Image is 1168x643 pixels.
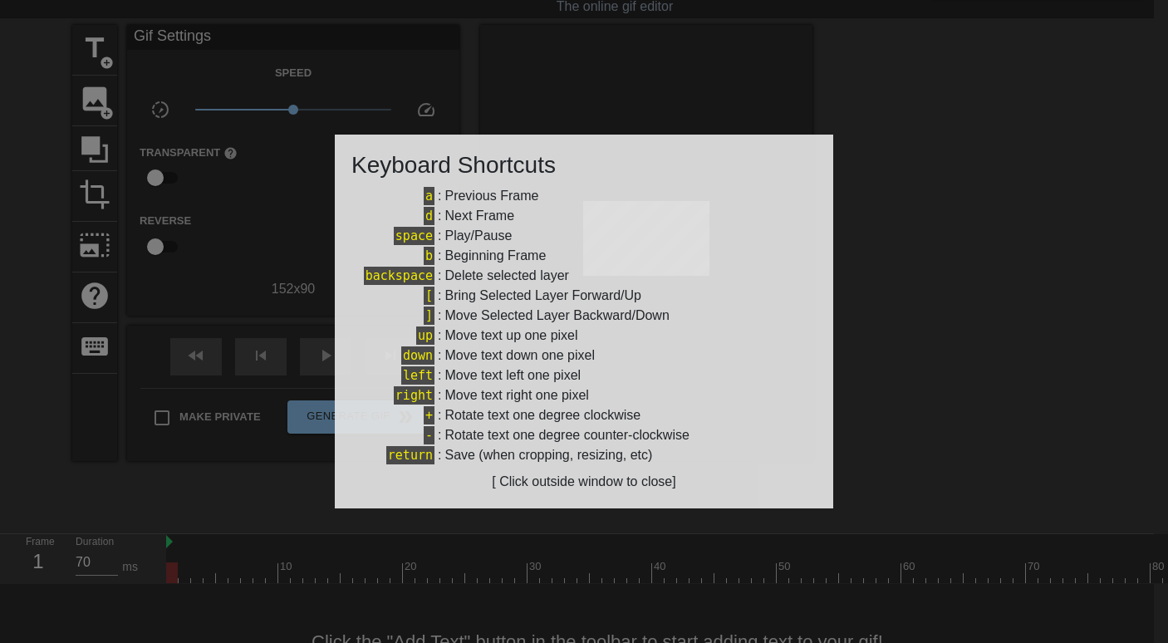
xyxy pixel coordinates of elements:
div: : [351,385,817,405]
div: : [351,346,817,366]
div: Beginning Frame [444,246,546,266]
span: down [401,346,434,365]
div: Move text down one pixel [444,346,595,366]
span: right [394,386,434,405]
div: : [351,226,817,246]
div: : [351,425,817,445]
div: Move Selected Layer Backward/Down [444,306,669,326]
span: - [424,426,434,444]
span: + [424,406,434,425]
div: Next Frame [444,206,514,226]
div: : [351,266,817,286]
div: : [351,246,817,266]
span: [ [424,287,434,305]
div: : [351,286,817,306]
div: : [351,366,817,385]
div: : [351,206,817,226]
span: a [424,187,434,205]
div: : [351,445,817,465]
div: : [351,186,817,206]
div: Move text up one pixel [444,326,577,346]
div: : [351,405,817,425]
div: [ Click outside window to close] [351,472,817,492]
span: left [401,366,434,385]
div: Move text left one pixel [444,366,581,385]
h3: Keyboard Shortcuts [351,151,817,179]
div: : [351,306,817,326]
span: return [386,446,434,464]
span: backspace [364,267,434,285]
div: Bring Selected Layer Forward/Up [444,286,641,306]
div: Previous Frame [444,186,538,206]
span: b [424,247,434,265]
span: up [416,326,434,345]
span: d [424,207,434,225]
div: Save (when cropping, resizing, etc) [444,445,652,465]
div: : [351,326,817,346]
div: Rotate text one degree counter-clockwise [444,425,689,445]
span: space [394,227,434,245]
div: Move text right one pixel [444,385,588,405]
span: ] [424,307,434,325]
div: Delete selected layer [444,266,568,286]
div: Rotate text one degree clockwise [444,405,640,425]
div: Play/Pause [444,226,512,246]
